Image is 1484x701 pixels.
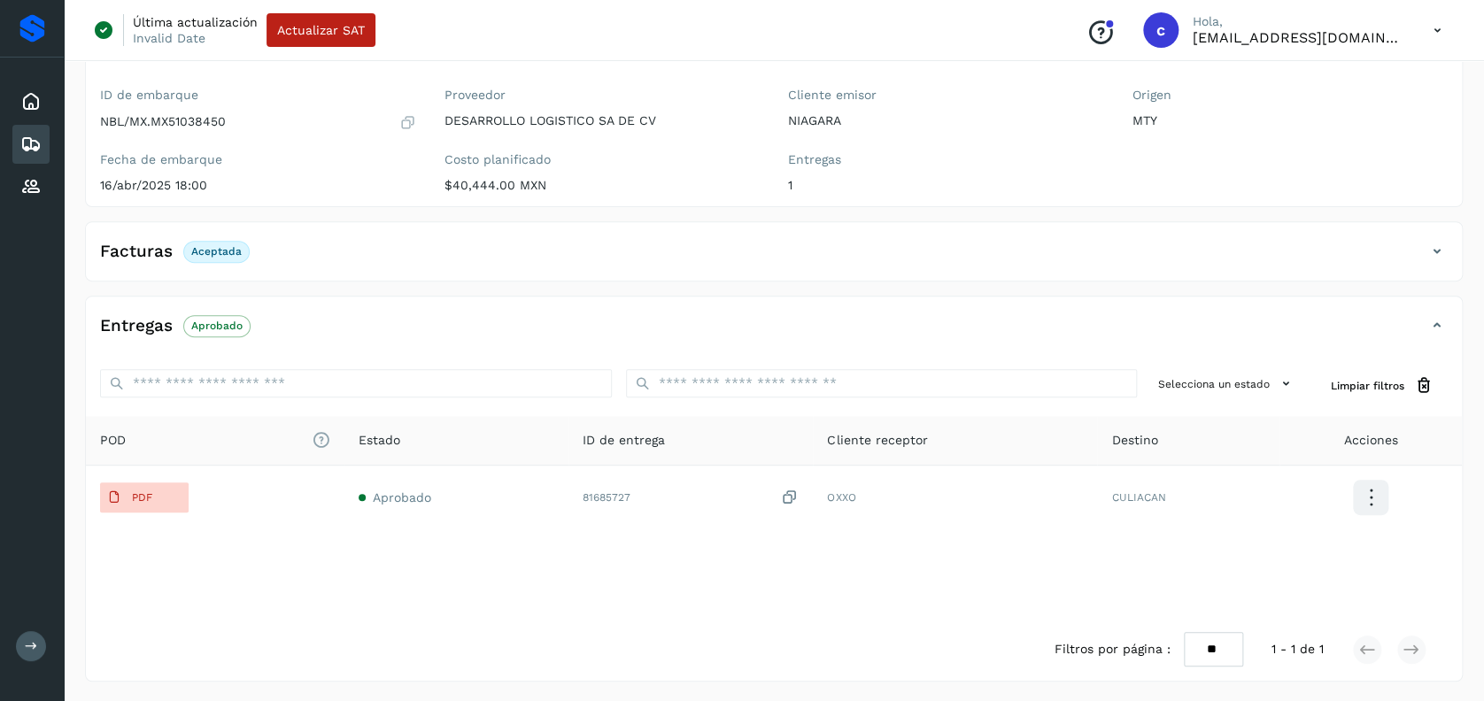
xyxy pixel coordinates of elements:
[132,491,152,504] p: PDF
[788,178,1104,193] p: 1
[100,242,173,262] h4: Facturas
[583,489,800,507] div: 81685727
[444,88,761,103] label: Proveedor
[267,13,375,47] button: Actualizar SAT
[359,431,400,450] span: Estado
[1132,113,1449,128] p: MTY
[1317,369,1448,402] button: Limpiar filtros
[1271,640,1324,659] span: 1 - 1 de 1
[1151,369,1302,398] button: Selecciona un estado
[1054,640,1170,659] span: Filtros por página :
[191,245,242,258] p: Aceptada
[583,431,665,450] span: ID de entrega
[373,490,431,505] span: Aprobado
[444,178,761,193] p: $40,444.00 MXN
[12,82,50,121] div: Inicio
[100,431,330,450] span: POD
[100,316,173,336] h4: Entregas
[1331,378,1404,394] span: Limpiar filtros
[788,88,1104,103] label: Cliente emisor
[827,431,927,450] span: Cliente receptor
[1132,88,1449,103] label: Origen
[100,88,416,103] label: ID de embarque
[1344,431,1398,450] span: Acciones
[1111,431,1157,450] span: Destino
[813,466,1097,529] td: OXXO
[100,482,189,512] button: PDF
[12,167,50,206] div: Proveedores
[191,320,243,332] p: Aprobado
[444,113,761,128] p: DESARROLLO LOGISTICO SA DE CV
[100,114,226,129] p: NBL/MX.MX51038450
[100,152,416,167] label: Fecha de embarque
[133,30,205,46] p: Invalid Date
[1193,14,1405,29] p: Hola,
[444,152,761,167] label: Costo planificado
[100,178,416,193] p: 16/abr/2025 18:00
[86,236,1462,281] div: FacturasAceptada
[86,311,1462,355] div: EntregasAprobado
[788,113,1104,128] p: NIAGARA
[788,152,1104,167] label: Entregas
[12,125,50,164] div: Embarques
[1193,29,1405,46] p: cavila@niagarawater.com
[1097,466,1279,529] td: CULIACAN
[133,14,258,30] p: Última actualización
[277,24,365,36] span: Actualizar SAT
